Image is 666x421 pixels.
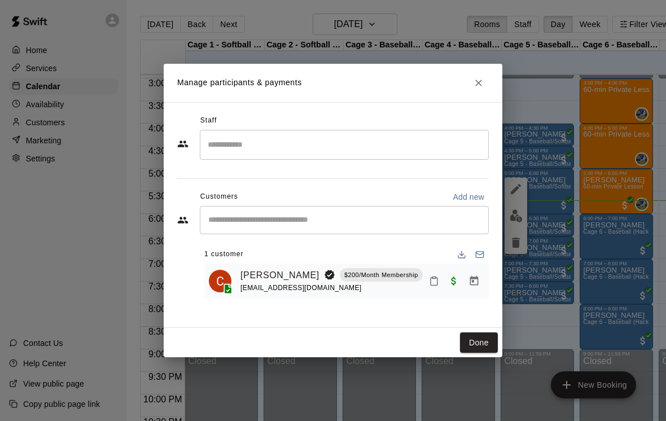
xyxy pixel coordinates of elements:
svg: Staff [177,138,189,150]
span: 1 customer [204,245,243,264]
p: Add new [453,191,484,203]
p: $200/Month Membership [344,270,418,280]
div: Search staff [200,130,489,160]
span: Staff [200,112,217,130]
svg: Booking Owner [324,269,335,280]
a: [PERSON_NAME] [240,268,319,283]
span: Customers [200,188,238,206]
button: Manage bookings & payment [464,271,484,291]
button: Add new [448,188,489,206]
button: Mark attendance [424,271,444,291]
svg: Customers [177,214,189,226]
img: Candiss Clenton [209,270,231,292]
button: Email participants [471,245,489,264]
button: Close [468,73,489,93]
span: Waived payment [444,275,464,285]
button: Download list [453,245,471,264]
div: Start typing to search customers... [200,206,489,234]
span: [EMAIL_ADDRESS][DOMAIN_NAME] [240,284,362,292]
p: Manage participants & payments [177,77,302,89]
button: Done [460,332,498,353]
